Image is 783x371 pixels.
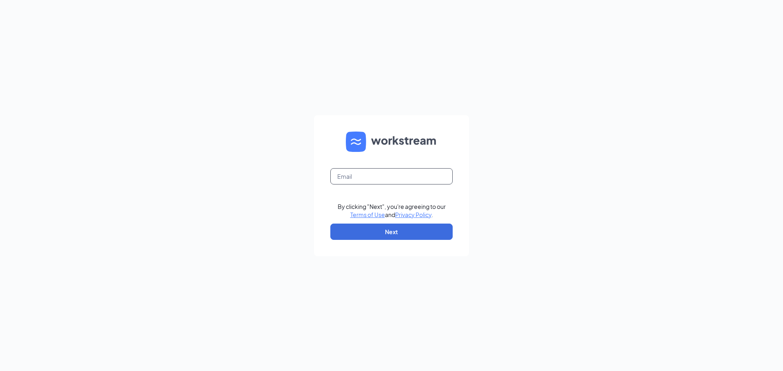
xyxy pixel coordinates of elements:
[330,168,453,184] input: Email
[338,202,446,219] div: By clicking "Next", you're agreeing to our and .
[330,224,453,240] button: Next
[346,132,437,152] img: WS logo and Workstream text
[350,211,385,218] a: Terms of Use
[395,211,431,218] a: Privacy Policy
